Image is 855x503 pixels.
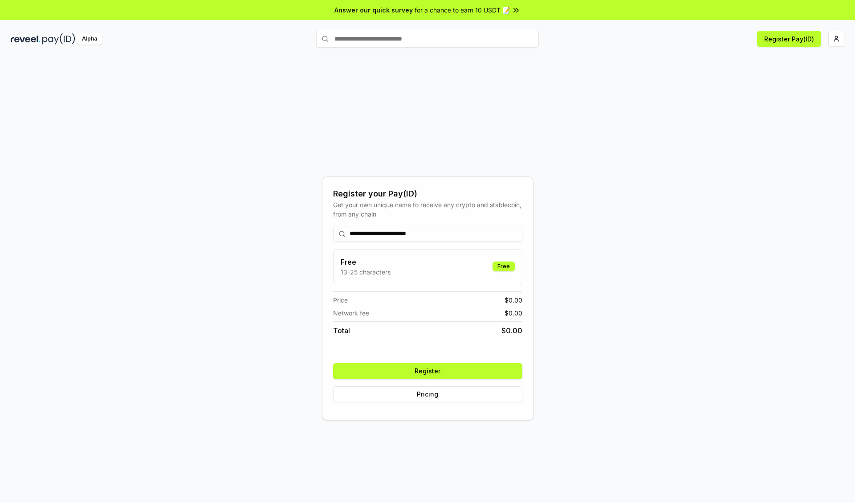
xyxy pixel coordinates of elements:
[334,5,413,15] span: Answer our quick survey
[505,295,522,305] span: $ 0.00
[493,262,515,271] div: Free
[757,31,821,47] button: Register Pay(ID)
[11,33,41,45] img: reveel_dark
[333,386,522,402] button: Pricing
[501,325,522,336] span: $ 0.00
[333,295,348,305] span: Price
[341,257,391,267] h3: Free
[333,188,522,200] div: Register your Pay(ID)
[505,308,522,318] span: $ 0.00
[77,33,102,45] div: Alpha
[415,5,510,15] span: for a chance to earn 10 USDT 📝
[333,308,369,318] span: Network fee
[333,325,350,336] span: Total
[341,267,391,277] p: 13-25 characters
[333,363,522,379] button: Register
[333,200,522,219] div: Get your own unique name to receive any crypto and stablecoin, from any chain
[42,33,75,45] img: pay_id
